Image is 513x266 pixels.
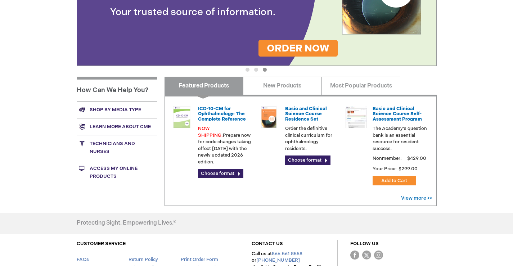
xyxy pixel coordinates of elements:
[252,241,283,247] a: CONTACT US
[77,77,157,101] h1: How Can We Help You?
[198,125,253,165] p: Prepare now for code changes taking effect [DATE] with the newly updated 2026 edition.
[198,169,243,178] a: Choose format
[254,68,258,72] button: 2 of 3
[373,125,427,152] p: The Academy's question bank is an essential resource for resident success.
[350,251,359,260] img: Facebook
[263,68,267,72] button: 3 of 3
[243,77,322,95] a: New Products
[373,176,416,185] button: Add to Cart
[77,220,176,226] h4: Protecting Sight. Empowering Lives.®
[285,106,327,122] a: Basic and Clinical Science Course Residency Set
[198,126,223,138] font: NOW SHIPPING:
[165,77,243,95] a: Featured Products
[258,106,280,128] img: 02850963u_47.png
[346,106,367,128] img: bcscself_20.jpg
[398,166,419,172] span: $299.00
[373,166,397,172] strong: Your Price:
[285,155,330,165] a: Choose format
[406,155,427,161] span: $429.00
[321,77,400,95] a: Most Popular Products
[246,68,249,72] button: 1 of 3
[77,135,157,160] a: Technicians and nurses
[77,160,157,185] a: Access My Online Products
[77,118,157,135] a: Learn more about CME
[77,101,157,118] a: Shop by media type
[285,125,340,152] p: Order the definitive clinical curriculum for ophthalmology residents.
[373,106,422,122] a: Basic and Clinical Science Course Self-Assessment Program
[373,154,402,163] strong: Nonmember:
[272,251,302,257] a: 866.561.8558
[171,106,193,128] img: 0120008u_42.png
[401,195,432,201] a: View more >>
[256,257,300,263] a: [PHONE_NUMBER]
[77,257,89,262] a: FAQs
[374,251,383,260] img: instagram
[129,257,158,262] a: Return Policy
[350,241,379,247] a: FOLLOW US
[198,106,246,122] a: ICD-10-CM for Ophthalmology: The Complete Reference
[181,257,218,262] a: Print Order Form
[77,241,126,247] a: CUSTOMER SERVICE
[381,178,407,184] span: Add to Cart
[362,251,371,260] img: Twitter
